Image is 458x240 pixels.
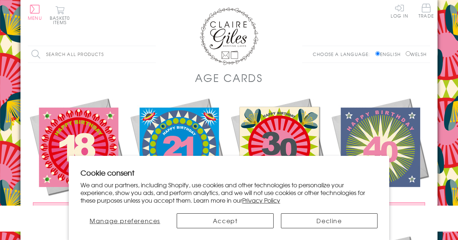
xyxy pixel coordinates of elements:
[28,46,156,63] input: Search all products
[90,216,160,225] span: Manage preferences
[406,51,427,57] label: Welsh
[242,196,280,205] a: Privacy Policy
[33,202,124,216] button: £3.75 Add to Basket
[80,168,378,178] h2: Cookie consent
[418,4,434,19] a: Trade
[177,213,273,228] button: Accept
[28,15,42,21] span: Menu
[195,70,263,85] h1: Age Cards
[313,51,374,57] p: Choose a language:
[28,96,128,197] img: Birthday Card, Age 18 - Pink Circle, Happy 18th Birthday, Embellished with pompoms
[50,6,70,25] button: Basket0 items
[229,96,330,223] a: Birthday Card, Age 30 - Flowers, Happy 30th Birthday, Embellished with pompoms £3.75 Add to Basket
[53,15,70,26] span: 0 items
[28,5,42,20] button: Menu
[375,51,404,57] label: English
[330,96,430,197] img: Birthday Card, Age 40 - Starburst, Happy 40th Birthday, Embellished with pompoms
[149,46,156,63] input: Search
[375,51,380,56] input: English
[229,96,330,197] img: Birthday Card, Age 30 - Flowers, Happy 30th Birthday, Embellished with pompoms
[330,96,430,223] a: Birthday Card, Age 40 - Starburst, Happy 40th Birthday, Embellished with pompoms £3.75 Add to Basket
[418,4,434,18] span: Trade
[128,96,229,197] img: Birthday Card, Age 21 - Blue Circle, Happy 21st Birthday, Embellished with pompoms
[391,4,408,18] a: Log In
[80,213,170,228] button: Manage preferences
[28,96,128,223] a: Birthday Card, Age 18 - Pink Circle, Happy 18th Birthday, Embellished with pompoms £3.75 Add to B...
[281,213,378,228] button: Decline
[200,7,258,65] img: Claire Giles Greetings Cards
[128,96,229,223] a: Birthday Card, Age 21 - Blue Circle, Happy 21st Birthday, Embellished with pompoms £3.75 Add to B...
[80,181,378,204] p: We and our partners, including Shopify, use cookies and other technologies to personalize your ex...
[406,51,410,56] input: Welsh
